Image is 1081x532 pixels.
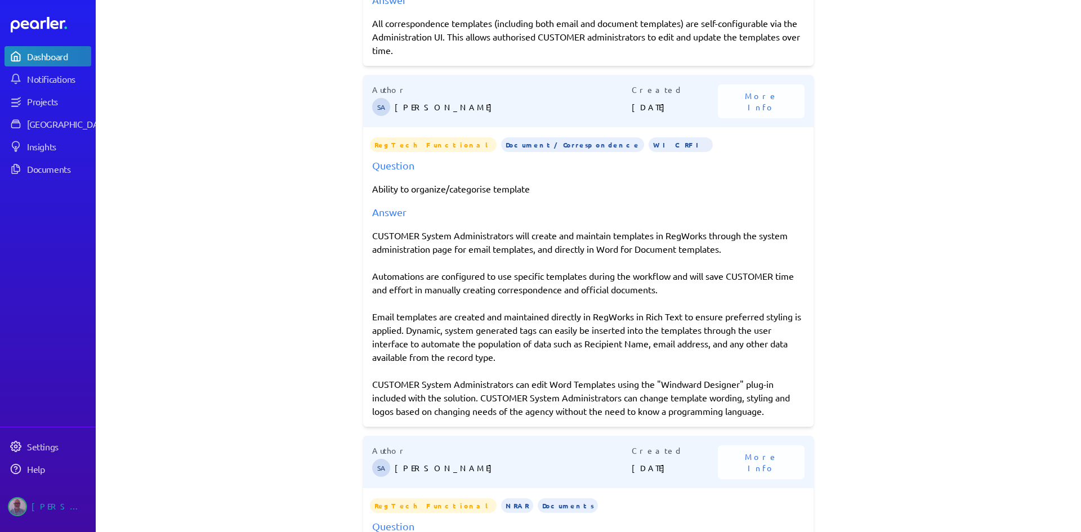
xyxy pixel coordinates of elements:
span: Documents [538,498,598,513]
a: Settings [5,436,91,457]
a: Notifications [5,69,91,89]
p: Automations are configured to use specific templates during the workflow and will save CUSTOMER t... [372,269,805,296]
a: Documents [5,159,91,179]
div: Settings [27,441,90,452]
p: Ability to organize/categorise template [372,182,805,195]
div: [GEOGRAPHIC_DATA] [27,118,111,129]
button: More Info [718,445,805,479]
a: Dashboard [5,46,91,66]
span: NRAR [501,498,533,513]
div: Insights [27,141,90,152]
p: Email templates are created and maintained directly in RegWorks in Rich Text to ensure preferred ... [372,310,805,364]
div: All correspondence templates (including both email and document templates) are self-configurable ... [372,16,805,57]
p: [PERSON_NAME] [395,457,632,479]
div: Answer [372,204,805,220]
div: Dashboard [27,51,90,62]
a: Jason Riches's photo[PERSON_NAME] [5,493,91,521]
div: Notifications [27,73,90,84]
img: Jason Riches [8,497,27,516]
p: Created [632,445,718,457]
div: Question [372,158,805,173]
button: More Info [718,84,805,118]
p: CUSTOMER System Administrators can edit Word Templates using the "Windward Designer" plug-in incl... [372,377,805,418]
span: RegTech Functional [370,137,497,152]
span: Steve Ackermann [372,459,390,477]
p: CUSTOMER System Administrators will create and maintain templates in RegWorks through the system ... [372,229,805,256]
a: Dashboard [11,17,91,33]
span: More Info [731,90,791,113]
a: [GEOGRAPHIC_DATA] [5,114,91,134]
p: [DATE] [632,457,718,479]
a: Projects [5,91,91,111]
div: Projects [27,96,90,107]
span: RegTech Functional [370,498,497,513]
span: WIC RFI [649,137,713,152]
div: Help [27,463,90,475]
p: [DATE] [632,96,718,118]
div: Documents [27,163,90,175]
a: Insights [5,136,91,157]
p: Created [632,84,718,96]
span: Steve Ackermann [372,98,390,116]
div: [PERSON_NAME] [32,497,88,516]
span: More Info [731,451,791,473]
span: Document/Correspondence [501,137,644,152]
p: [PERSON_NAME] [395,96,632,118]
a: Help [5,459,91,479]
p: Author [372,84,632,96]
p: Author [372,445,632,457]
